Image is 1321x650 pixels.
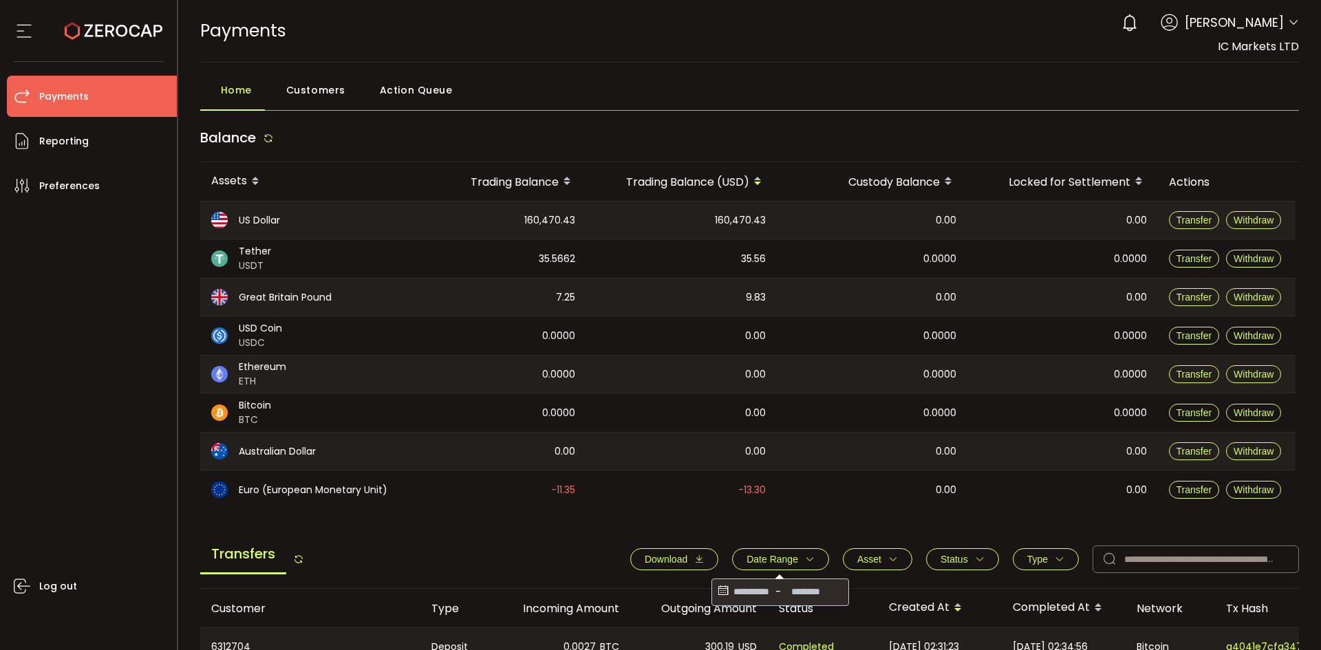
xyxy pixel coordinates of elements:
[239,360,286,374] span: Ethereum
[1027,554,1048,565] span: Type
[1226,404,1281,422] button: Withdraw
[857,554,881,565] span: Asset
[524,213,575,228] span: 160,470.43
[745,328,766,344] span: 0.00
[645,554,687,565] span: Download
[239,483,387,497] span: Euro (European Monetary Unit)
[936,482,956,498] span: 0.00
[1126,213,1147,228] span: 0.00
[211,212,228,228] img: usd_portfolio.svg
[539,251,575,267] span: 35.5662
[239,336,282,350] span: USDC
[1169,404,1220,422] button: Transfer
[1226,288,1281,306] button: Withdraw
[555,444,575,459] span: 0.00
[630,600,768,616] div: Outgoing Amount
[1114,405,1147,421] span: 0.0000
[239,321,282,336] span: USD Coin
[923,328,956,344] span: 0.0000
[1226,481,1281,499] button: Withdraw
[936,444,956,459] span: 0.00
[1169,288,1220,306] button: Transfer
[556,290,575,305] span: 7.25
[1226,211,1281,229] button: Withdraw
[1002,596,1126,620] div: Completed At
[1169,365,1220,383] button: Transfer
[746,290,766,305] span: 9.83
[1234,369,1274,380] span: Withdraw
[941,554,968,565] span: Status
[239,374,286,389] span: ETH
[1013,548,1079,570] button: Type
[1114,251,1147,267] span: 0.0000
[1126,444,1147,459] span: 0.00
[1234,215,1274,226] span: Withdraw
[239,244,271,259] span: Tether
[551,482,575,498] span: -11.35
[1234,253,1274,264] span: Withdraw
[772,581,785,603] span: -
[239,290,332,305] span: Great Britain Pound
[1218,39,1299,54] span: IC Markets LTD
[630,548,718,570] button: Download
[1177,292,1212,303] span: Transfer
[1234,330,1274,341] span: Withdraw
[936,213,956,228] span: 0.00
[1169,211,1220,229] button: Transfer
[1126,290,1147,305] span: 0.00
[221,76,252,104] span: Home
[1226,250,1281,268] button: Withdraw
[715,213,766,228] span: 160,470.43
[39,87,89,107] span: Payments
[843,548,912,570] button: Asset
[211,327,228,344] img: usdc_portfolio.svg
[1185,13,1284,32] span: [PERSON_NAME]
[39,176,100,196] span: Preferences
[211,250,228,267] img: usdt_portfolio.svg
[732,548,829,570] button: Date Range
[586,170,777,193] div: Trading Balance (USD)
[1226,442,1281,460] button: Withdraw
[211,481,228,498] img: eur_portfolio.svg
[745,405,766,421] span: 0.00
[923,251,956,267] span: 0.0000
[1177,484,1212,495] span: Transfer
[200,19,286,43] span: Payments
[1126,600,1215,616] div: Network
[1177,215,1212,226] span: Transfer
[239,213,280,228] span: US Dollar
[1169,327,1220,345] button: Transfer
[200,170,414,193] div: Assets
[239,398,271,413] span: Bitcoin
[1114,367,1147,382] span: 0.0000
[542,405,575,421] span: 0.0000
[878,596,1002,620] div: Created At
[1177,253,1212,264] span: Transfer
[768,600,878,616] div: Status
[1114,328,1147,344] span: 0.0000
[239,413,271,427] span: BTC
[200,535,286,574] span: Transfers
[1161,501,1321,650] div: Chat Widget
[1126,482,1147,498] span: 0.00
[420,600,493,616] div: Type
[211,404,228,421] img: btc_portfolio.svg
[926,548,999,570] button: Status
[1169,250,1220,268] button: Transfer
[39,576,77,596] span: Log out
[738,482,766,498] span: -13.30
[211,366,228,382] img: eth_portfolio.svg
[747,554,798,565] span: Date Range
[1177,446,1212,457] span: Transfer
[414,170,586,193] div: Trading Balance
[1234,292,1274,303] span: Withdraw
[1226,365,1281,383] button: Withdraw
[1177,407,1212,418] span: Transfer
[39,131,89,151] span: Reporting
[542,367,575,382] span: 0.0000
[286,76,345,104] span: Customers
[1177,330,1212,341] span: Transfer
[200,128,256,147] span: Balance
[1169,442,1220,460] button: Transfer
[1234,446,1274,457] span: Withdraw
